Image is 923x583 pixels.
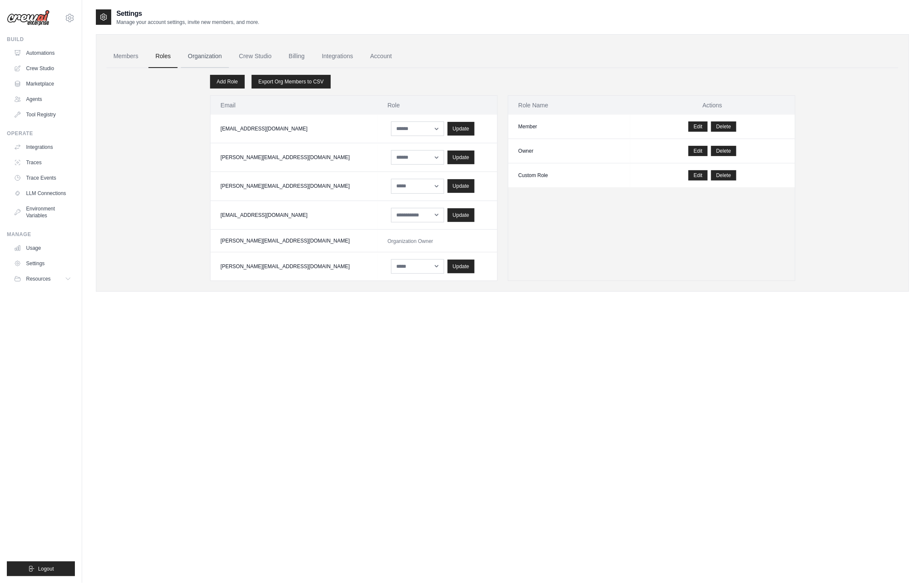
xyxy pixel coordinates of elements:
a: Edit [689,146,708,156]
a: Trace Events [10,171,75,185]
button: Delete [711,121,736,132]
button: Delete [711,170,736,181]
a: Tool Registry [10,108,75,121]
td: Owner [508,139,630,163]
a: Usage [10,241,75,255]
a: Integrations [315,45,360,68]
span: Resources [26,275,50,282]
a: Billing [282,45,312,68]
img: Logo [7,10,50,26]
a: Traces [10,156,75,169]
button: Update [448,122,475,136]
a: Crew Studio [10,62,75,75]
p: Manage your account settings, invite new members, and more. [116,19,259,26]
a: Edit [689,170,708,181]
a: Export Org Members to CSV [252,75,331,89]
a: Members [107,45,145,68]
td: Member [508,115,630,139]
a: Integrations [10,140,75,154]
button: Logout [7,562,75,576]
a: Roles [148,45,178,68]
td: [PERSON_NAME][EMAIL_ADDRESS][DOMAIN_NAME] [211,172,377,201]
a: Marketplace [10,77,75,91]
a: Settings [10,257,75,270]
button: Update [448,151,475,164]
a: Crew Studio [232,45,279,68]
a: LLM Connections [10,186,75,200]
td: [PERSON_NAME][EMAIL_ADDRESS][DOMAIN_NAME] [211,252,377,281]
a: Account [363,45,399,68]
h2: Settings [116,9,259,19]
th: Role Name [508,96,630,115]
span: Organization Owner [388,238,433,244]
div: Build [7,36,75,43]
button: Update [448,179,475,193]
button: Delete [711,146,736,156]
a: Environment Variables [10,202,75,222]
a: Organization [181,45,229,68]
div: Operate [7,130,75,137]
td: [EMAIL_ADDRESS][DOMAIN_NAME] [211,201,377,229]
td: Custom Role [508,163,630,188]
div: Manage [7,231,75,238]
a: Agents [10,92,75,106]
td: [EMAIL_ADDRESS][DOMAIN_NAME] [211,115,377,143]
button: Resources [10,272,75,286]
th: Email [211,96,377,115]
button: Update [448,260,475,273]
th: Actions [630,96,795,115]
span: Logout [38,565,54,572]
th: Role [377,96,497,115]
a: Automations [10,46,75,60]
a: Add Role [210,75,245,89]
td: [PERSON_NAME][EMAIL_ADDRESS][DOMAIN_NAME] [211,143,377,172]
button: Update [448,208,475,222]
a: Edit [689,121,708,132]
td: [PERSON_NAME][EMAIL_ADDRESS][DOMAIN_NAME] [211,229,377,252]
